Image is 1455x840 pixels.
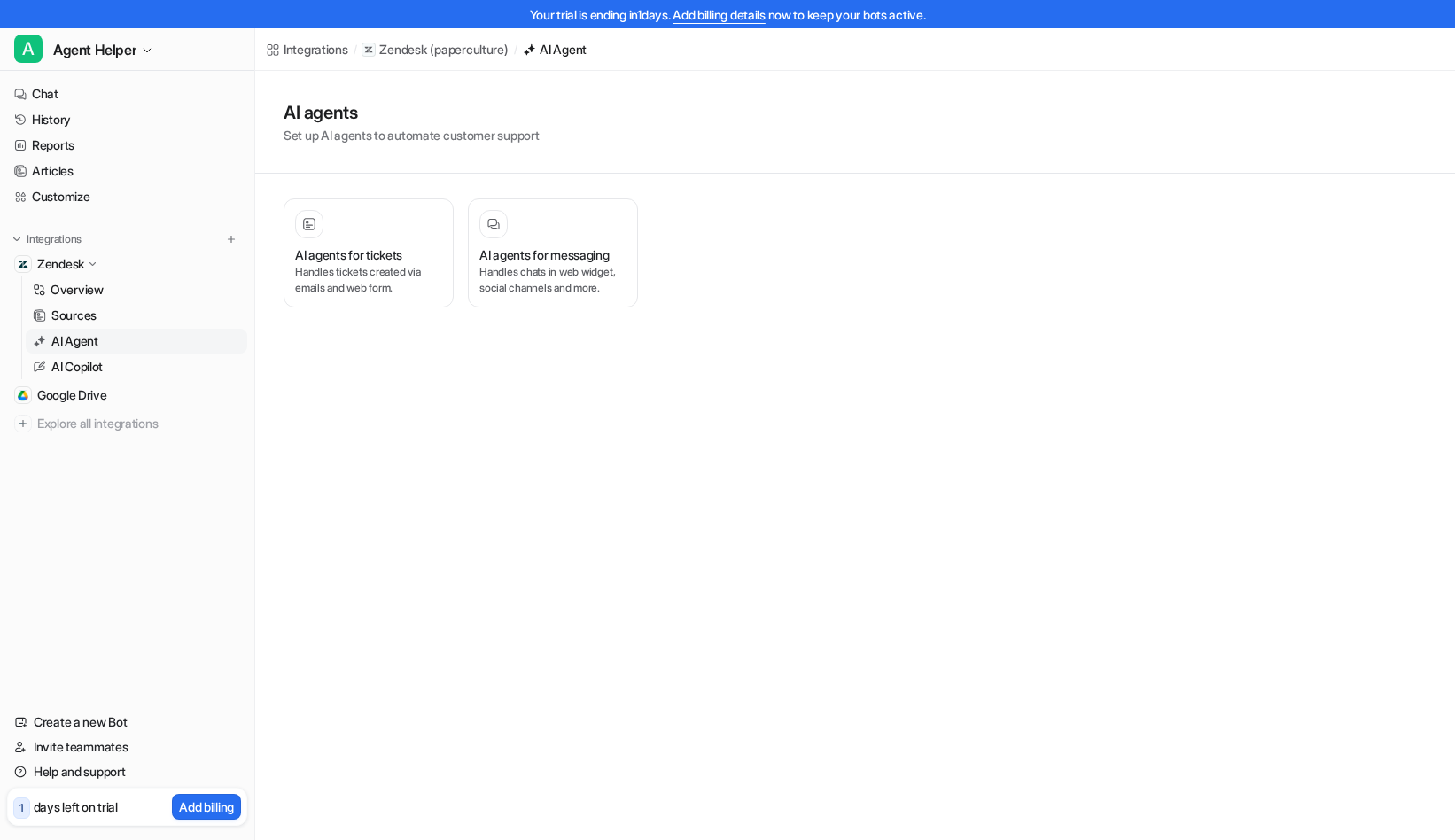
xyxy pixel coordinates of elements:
[51,358,103,376] p: AI Copilot
[284,99,539,126] h1: AI agents
[284,198,454,307] button: AI agents for ticketsHandles tickets created via emails and web form.
[7,184,247,209] a: Customize
[18,390,28,401] img: Google Drive
[284,40,348,58] div: Integrations
[7,710,247,735] a: Create a new Bot
[479,245,610,264] h3: AI agents for messaging
[14,35,43,63] span: A
[540,40,587,58] div: AI Agent
[18,259,28,269] img: Zendesk
[7,411,247,436] a: Explore all integrations
[468,198,638,307] button: AI agents for messagingHandles chats in web widget, social channels and more.
[284,126,539,144] p: Set up AI agents to automate customer support
[479,264,626,296] p: Handles chats in web widget, social channels and more.
[51,307,97,324] p: Sources
[7,107,247,132] a: History
[19,800,24,816] p: 1
[379,41,426,58] p: Zendesk
[26,303,247,328] a: Sources
[7,82,247,106] a: Chat
[51,332,98,350] p: AI Agent
[673,7,766,22] a: Add billing details
[37,255,84,273] p: Zendesk
[7,133,247,158] a: Reports
[51,281,104,299] p: Overview
[225,233,237,245] img: menu_add.svg
[26,354,247,379] a: AI Copilot
[26,277,247,302] a: Overview
[295,245,402,264] h3: AI agents for tickets
[430,41,508,58] p: ( paperculture )
[37,386,107,404] span: Google Drive
[53,37,136,62] span: Agent Helper
[7,230,87,248] button: Integrations
[14,415,32,432] img: explore all integrations
[522,40,587,58] a: AI Agent
[179,797,234,816] p: Add billing
[34,797,118,816] p: days left on trial
[172,794,241,820] button: Add billing
[7,159,247,183] a: Articles
[27,232,82,246] p: Integrations
[7,383,247,408] a: Google DriveGoogle Drive
[26,329,247,354] a: AI Agent
[266,40,348,58] a: Integrations
[37,409,240,438] span: Explore all integrations
[295,264,442,296] p: Handles tickets created via emails and web form.
[7,735,247,759] a: Invite teammates
[11,233,23,245] img: expand menu
[362,41,508,58] a: Zendesk(paperculture)
[514,42,517,58] span: /
[354,42,357,58] span: /
[7,759,247,784] a: Help and support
